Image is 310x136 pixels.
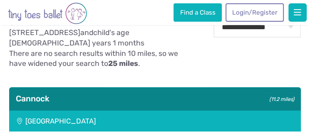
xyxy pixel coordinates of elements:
a: Login/Register [226,3,284,22]
small: (11.2 miles) [266,94,294,103]
p: and [9,28,192,48]
h3: Cannock [16,94,294,104]
strong: 25 miles [108,59,138,68]
div: [GEOGRAPHIC_DATA] [9,111,300,131]
span: [STREET_ADDRESS] [9,28,80,37]
img: tiny toes ballet [8,2,87,25]
a: Find a Class [174,3,222,22]
p: There are no search results within 10 miles, so we have widened your search to . [9,48,192,69]
span: child's age [DEMOGRAPHIC_DATA] years 1 months [9,28,144,47]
